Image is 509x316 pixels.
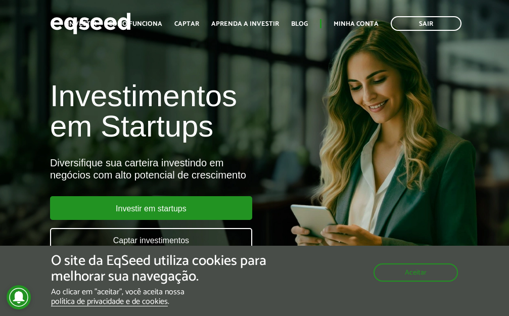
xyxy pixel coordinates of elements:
a: Sair [391,16,461,31]
a: Aprenda a investir [211,21,279,27]
a: Minha conta [334,21,379,27]
a: Captar [174,21,199,27]
h1: Investimentos em Startups [50,81,290,142]
a: Investir [67,21,97,27]
p: Ao clicar em "aceitar", você aceita nossa . [51,287,295,306]
h5: O site da EqSeed utiliza cookies para melhorar sua navegação. [51,253,295,285]
div: Diversifique sua carteira investindo em negócios com alto potencial de crescimento [50,157,290,181]
a: Captar investimentos [50,228,252,252]
a: Como funciona [109,21,162,27]
a: Investir em startups [50,196,252,220]
img: EqSeed [50,10,131,37]
a: Blog [291,21,308,27]
a: política de privacidade e de cookies [51,298,168,306]
button: Aceitar [374,263,458,282]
